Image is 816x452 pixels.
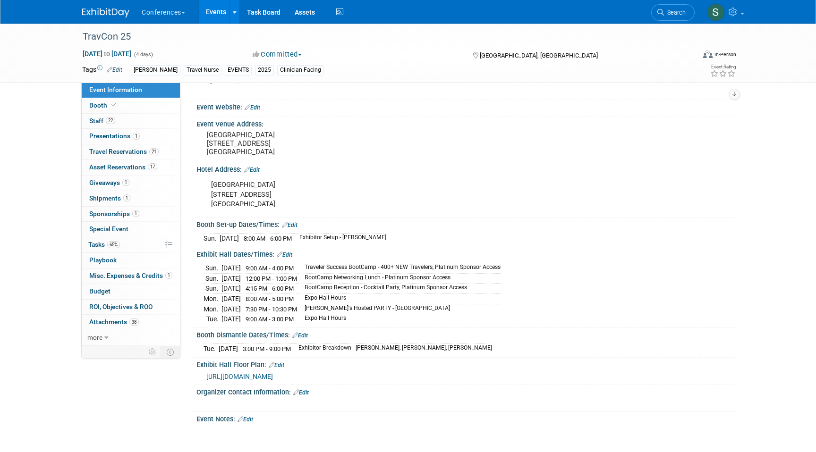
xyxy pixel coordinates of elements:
a: Edit [277,251,292,258]
span: Playbook [89,256,117,264]
td: [DATE] [221,263,241,274]
div: Hotel Address: [196,162,734,175]
span: more [87,334,102,341]
td: Expo Hall Hours [299,293,501,304]
span: 7:30 PM - 10:30 PM [246,306,297,313]
div: Event Notes: [196,412,734,424]
td: Expo Hall Hours [299,314,501,324]
div: Event Website: [196,100,734,112]
div: Travel Nurse [184,65,221,75]
img: Format-Inperson.png [703,50,713,58]
a: Booth [82,98,180,113]
td: Sun. [204,284,221,294]
button: Committed [249,50,306,59]
span: 1 [123,194,130,201]
span: 1 [132,210,139,217]
img: ExhibitDay [82,8,129,17]
div: EVENTS [225,65,252,75]
span: 9:00 AM - 3:00 PM [246,316,294,323]
span: Budget [89,287,110,295]
td: Mon. [204,304,221,314]
span: (4 days) [133,51,153,58]
a: Search [651,4,695,21]
a: Edit [245,104,260,111]
div: Organizer Contact Information: [196,385,734,397]
td: Tue. [204,344,219,354]
a: Asset Reservations17 [82,160,180,175]
div: Exhibit Hall Floor Plan: [196,358,734,370]
span: [DATE] [DATE] [82,50,132,58]
a: Edit [293,389,309,396]
i: Booth reservation complete [111,102,116,108]
span: 65% [107,241,120,248]
span: Presentations [89,132,140,140]
td: [DATE] [221,284,241,294]
a: Staff22 [82,114,180,129]
a: Special Event [82,222,180,237]
td: [DATE] [221,293,241,304]
span: ROI, Objectives & ROO [89,303,153,310]
td: [DATE] [221,273,241,284]
td: [DATE] [221,304,241,314]
span: 21 [149,148,159,155]
a: Playbook [82,253,180,268]
a: Edit [269,362,284,368]
span: Travel Reservations [89,148,159,155]
span: Special Event [89,225,128,233]
span: Event Information [89,86,142,93]
span: Staff [89,117,115,125]
div: TravCon 25 [79,28,680,45]
td: Sun. [204,234,220,243]
a: Event Information [82,83,180,98]
a: Shipments1 [82,191,180,206]
div: Event Venue Address: [196,117,734,129]
div: Event Format [639,49,736,63]
td: Sun. [204,263,221,274]
a: Tasks65% [82,237,180,252]
a: Edit [244,167,260,173]
td: [DATE] [219,344,238,354]
img: Sophie Buffo [707,3,725,21]
td: Traveler Success BootCamp - 400+ NEW Travelers, Platinum Sponsor Access [299,263,501,274]
a: Edit [107,67,122,73]
div: Clinician-Facing [277,65,324,75]
td: BootCamp Reception - Cocktail Party, Platinum Sponsor Access [299,284,501,294]
a: Edit [292,332,308,339]
span: 4:15 PM - 6:00 PM [246,285,294,292]
td: Exhibitor Breakdown - [PERSON_NAME], [PERSON_NAME], [PERSON_NAME] [293,344,492,354]
span: Booth [89,101,118,109]
span: Search [664,9,686,16]
div: Event Rating [710,65,736,69]
td: Tags [82,65,122,75]
span: Attachments [89,318,139,326]
span: [GEOGRAPHIC_DATA], [GEOGRAPHIC_DATA] [480,52,598,59]
span: Shipments [89,194,130,202]
span: Sponsorships [89,210,139,218]
a: more [82,330,180,345]
span: to [102,50,111,58]
a: [URL][DOMAIN_NAME] [206,373,273,380]
td: BootCamp Networking Lunch - Platinum Sponsor Access [299,273,501,284]
a: Edit [282,222,297,228]
a: Budget [82,284,180,299]
div: Booth Dismantle Dates/Times: [196,328,734,340]
td: Toggle Event Tabs [161,346,180,358]
a: ROI, Objectives & ROO [82,300,180,315]
span: Misc. Expenses & Credits [89,272,172,279]
a: Sponsorships1 [82,207,180,222]
td: Tue. [204,314,221,324]
td: Sun. [204,273,221,284]
td: Exhibitor Setup - [PERSON_NAME] [294,234,386,243]
a: Edit [238,416,253,423]
div: [PERSON_NAME] [131,65,180,75]
div: [GEOGRAPHIC_DATA] [STREET_ADDRESS] [GEOGRAPHIC_DATA] [204,176,630,213]
div: Exhibit Hall Dates/Times: [196,247,734,259]
div: 2025 [255,65,274,75]
span: 38 [129,318,139,326]
span: Tasks [88,241,120,248]
a: Giveaways1 [82,176,180,191]
span: 1 [133,133,140,140]
span: 22 [106,117,115,124]
a: Travel Reservations21 [82,144,180,159]
td: Personalize Event Tab Strip [144,346,161,358]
